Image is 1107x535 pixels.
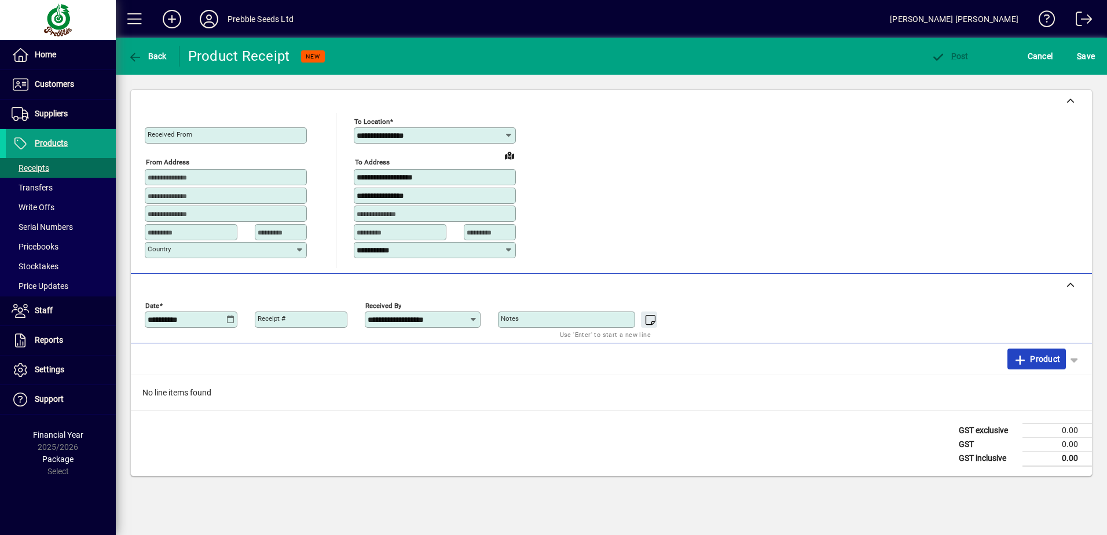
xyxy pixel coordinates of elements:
[6,178,116,197] a: Transfers
[953,451,1022,466] td: GST inclusive
[125,46,170,67] button: Back
[1067,2,1093,40] a: Logout
[35,306,53,315] span: Staff
[6,276,116,296] a: Price Updates
[6,326,116,355] a: Reports
[12,281,68,291] span: Price Updates
[35,109,68,118] span: Suppliers
[35,335,63,345] span: Reports
[1022,423,1092,437] td: 0.00
[1025,46,1056,67] button: Cancel
[12,203,54,212] span: Write Offs
[12,242,58,251] span: Pricebooks
[258,314,285,323] mat-label: Receipt #
[928,46,972,67] button: Post
[35,79,74,89] span: Customers
[1028,47,1053,65] span: Cancel
[6,158,116,178] a: Receipts
[12,222,73,232] span: Serial Numbers
[6,100,116,129] a: Suppliers
[1022,437,1092,451] td: 0.00
[1022,451,1092,466] td: 0.00
[12,262,58,271] span: Stocktakes
[931,52,969,61] span: ost
[890,10,1018,28] div: [PERSON_NAME] [PERSON_NAME]
[953,437,1022,451] td: GST
[6,41,116,69] a: Home
[560,328,651,341] mat-hint: Use 'Enter' to start a new line
[128,52,167,61] span: Back
[35,50,56,59] span: Home
[306,53,320,60] span: NEW
[365,301,401,309] mat-label: Received by
[12,183,53,192] span: Transfers
[1077,52,1082,61] span: S
[1077,47,1095,65] span: ave
[6,256,116,276] a: Stocktakes
[1007,349,1066,369] button: Product
[116,46,179,67] app-page-header-button: Back
[6,237,116,256] a: Pricebooks
[190,9,228,30] button: Profile
[153,9,190,30] button: Add
[1030,2,1055,40] a: Knowledge Base
[148,245,171,253] mat-label: Country
[35,365,64,374] span: Settings
[131,375,1092,411] div: No line items found
[953,423,1022,437] td: GST exclusive
[6,70,116,99] a: Customers
[6,296,116,325] a: Staff
[148,130,192,138] mat-label: Received From
[12,163,49,173] span: Receipts
[188,47,290,65] div: Product Receipt
[1013,350,1060,368] span: Product
[354,118,390,126] mat-label: To location
[33,430,83,439] span: Financial Year
[6,197,116,217] a: Write Offs
[145,301,159,309] mat-label: Date
[501,314,519,323] mat-label: Notes
[6,385,116,414] a: Support
[228,10,294,28] div: Prebble Seeds Ltd
[35,394,64,404] span: Support
[6,356,116,384] a: Settings
[500,146,519,164] a: View on map
[35,138,68,148] span: Products
[42,455,74,464] span: Package
[951,52,956,61] span: P
[6,217,116,237] a: Serial Numbers
[1074,46,1098,67] button: Save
